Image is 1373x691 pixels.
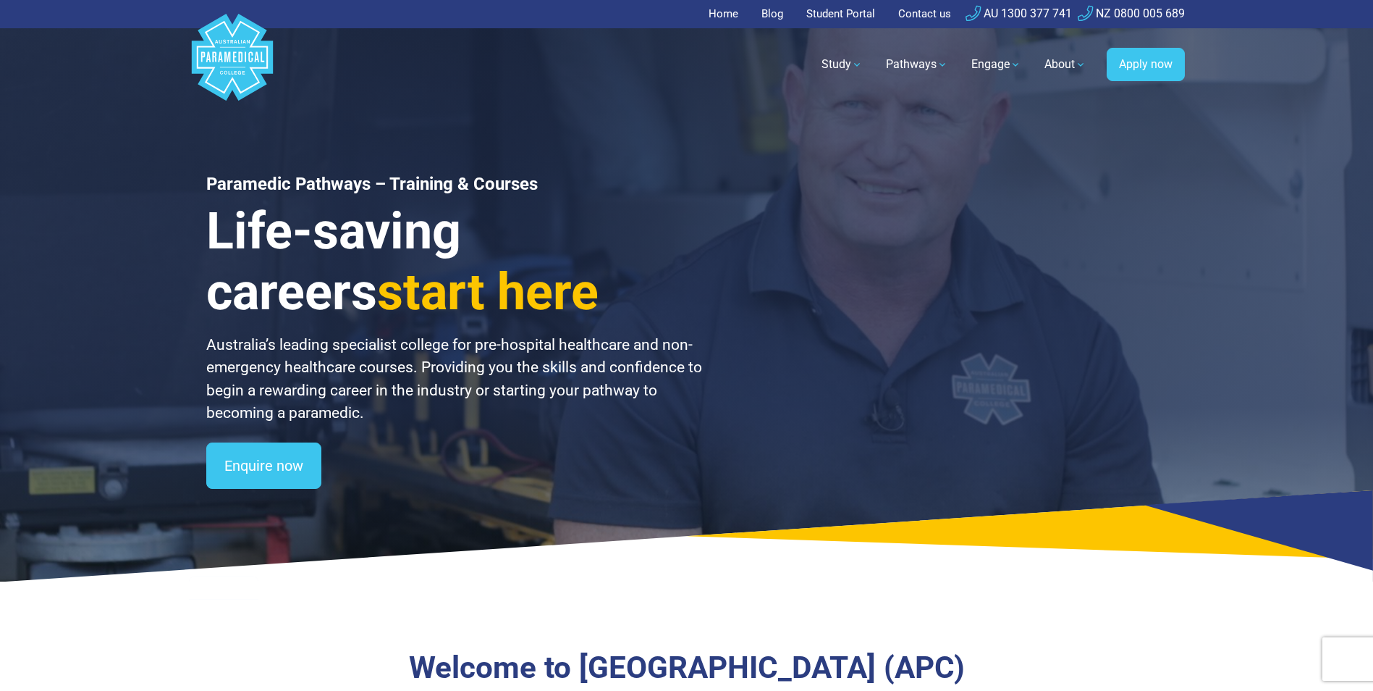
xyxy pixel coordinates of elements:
[966,7,1072,20] a: AU 1300 377 741
[1107,48,1185,81] a: Apply now
[271,650,1102,687] h3: Welcome to [GEOGRAPHIC_DATA] (APC)
[377,262,599,322] span: start here
[1078,7,1185,20] a: NZ 0800 005 689
[877,44,957,85] a: Pathways
[206,334,704,425] p: Australia’s leading specialist college for pre-hospital healthcare and non-emergency healthcare c...
[206,174,704,195] h1: Paramedic Pathways – Training & Courses
[1036,44,1095,85] a: About
[206,201,704,322] h3: Life-saving careers
[189,28,276,101] a: Australian Paramedical College
[206,443,321,489] a: Enquire now
[963,44,1030,85] a: Engage
[813,44,871,85] a: Study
